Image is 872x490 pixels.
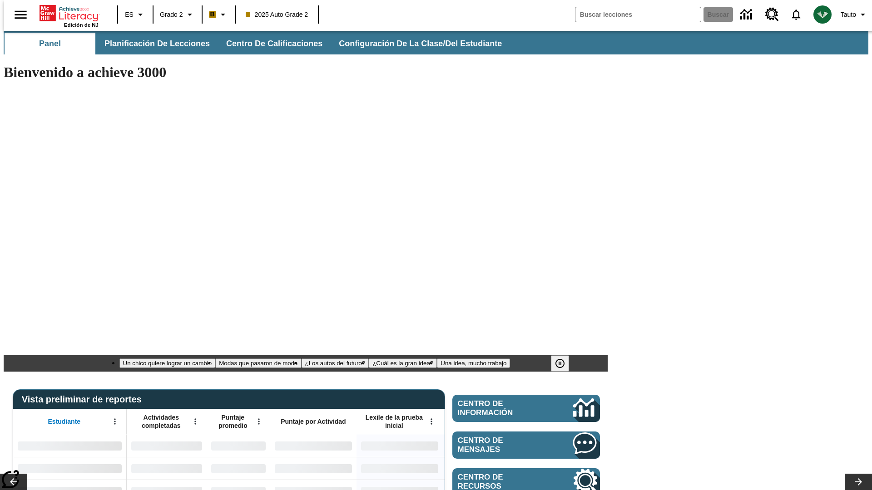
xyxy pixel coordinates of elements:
[64,22,99,28] span: Edición de NJ
[452,431,600,459] a: Centro de mensajes
[210,9,215,20] span: B
[160,10,183,20] span: Grado 2
[4,33,510,54] div: Subbarra de navegación
[458,436,546,454] span: Centro de mensajes
[339,39,502,49] span: Configuración de la clase/del estudiante
[5,33,95,54] button: Panel
[7,1,34,28] button: Abrir el menú lateral
[845,474,872,490] button: Carrusel de lecciones, seguir
[458,399,543,417] span: Centro de información
[837,6,872,23] button: Perfil/Configuración
[211,413,255,430] span: Puntaje promedio
[425,415,438,428] button: Abrir menú
[841,10,856,20] span: Tauto
[39,39,61,49] span: Panel
[813,5,832,24] img: avatar image
[4,64,608,81] h1: Bienvenido a achieve 3000
[108,415,122,428] button: Abrir menú
[575,7,701,22] input: Buscar campo
[252,415,266,428] button: Abrir menú
[205,6,232,23] button: Boost El color de la clase es anaranjado claro. Cambiar el color de la clase.
[302,358,369,368] button: Diapositiva 3 ¿Los autos del futuro?
[361,413,427,430] span: Lexile de la prueba inicial
[119,358,216,368] button: Diapositiva 1 Un chico quiere lograr un cambio
[281,417,346,426] span: Puntaje por Actividad
[246,10,308,20] span: 2025 Auto Grade 2
[127,457,207,480] div: Sin datos,
[4,31,868,54] div: Subbarra de navegación
[125,10,134,20] span: ES
[40,4,99,22] a: Portada
[369,358,437,368] button: Diapositiva 4 ¿Cuál es la gran idea?
[215,358,301,368] button: Diapositiva 2 Modas que pasaron de moda
[188,415,202,428] button: Abrir menú
[207,434,270,457] div: Sin datos,
[808,3,837,26] button: Escoja un nuevo avatar
[219,33,330,54] button: Centro de calificaciones
[784,3,808,26] a: Notificaciones
[48,417,81,426] span: Estudiante
[40,3,99,28] div: Portada
[735,2,760,27] a: Centro de información
[226,39,322,49] span: Centro de calificaciones
[551,355,569,372] button: Pausar
[156,6,199,23] button: Grado: Grado 2, Elige un grado
[551,355,578,372] div: Pausar
[437,358,510,368] button: Diapositiva 5 Una idea, mucho trabajo
[127,434,207,457] div: Sin datos,
[760,2,784,27] a: Centro de recursos, Se abrirá en una pestaña nueva.
[207,457,270,480] div: Sin datos,
[452,395,600,422] a: Centro de información
[121,6,150,23] button: Lenguaje: ES, Selecciona un idioma
[131,413,191,430] span: Actividades completadas
[97,33,217,54] button: Planificación de lecciones
[22,394,146,405] span: Vista preliminar de reportes
[104,39,210,49] span: Planificación de lecciones
[332,33,509,54] button: Configuración de la clase/del estudiante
